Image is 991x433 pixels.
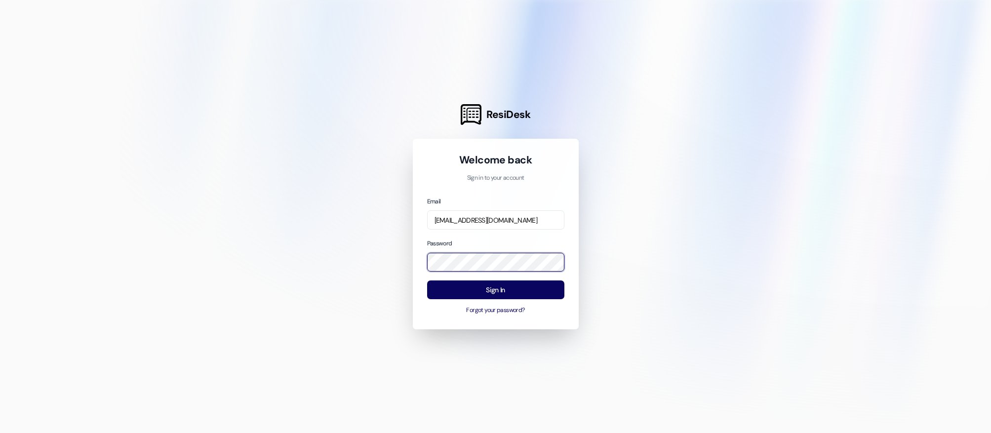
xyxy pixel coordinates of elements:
[427,239,452,247] label: Password
[427,174,564,183] p: Sign in to your account
[427,306,564,315] button: Forgot your password?
[427,153,564,167] h1: Welcome back
[427,280,564,300] button: Sign In
[427,210,564,230] input: name@example.com
[486,108,530,121] span: ResiDesk
[427,197,441,205] label: Email
[461,104,481,125] img: ResiDesk Logo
